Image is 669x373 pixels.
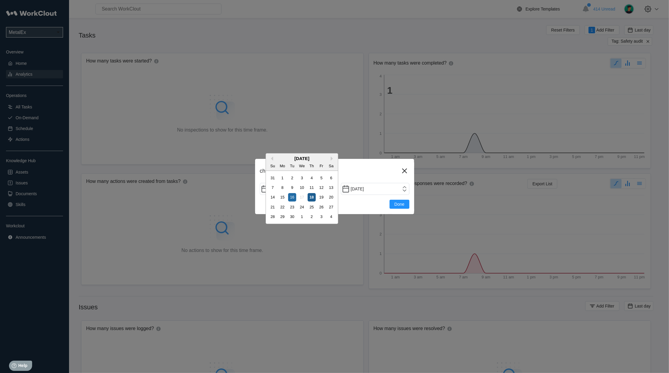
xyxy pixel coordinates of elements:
span: Done [394,202,404,206]
div: Choose Wednesday, October 1st, 2025 [298,213,306,221]
div: month 2025-09 [268,173,336,222]
div: Choose Saturday, September 27th, 2025 [327,203,335,211]
div: Not available Wednesday, September 17th, 2025 [298,193,306,201]
div: Choose Sunday, September 7th, 2025 [269,183,277,192]
div: Choose Tuesday, September 23rd, 2025 [288,203,296,211]
div: Choose Monday, September 29th, 2025 [279,213,287,221]
div: Su [269,162,277,170]
div: Choose Sunday, August 31st, 2025 [269,174,277,182]
div: Mo [279,162,287,170]
div: Choose Friday, September 19th, 2025 [317,193,325,201]
div: Choose Saturday, September 20th, 2025 [327,193,335,201]
div: Choose Monday, September 15th, 2025 [279,193,287,201]
div: Choose Tuesday, September 16th, 2025 [288,193,296,201]
div: Choose Tuesday, September 30th, 2025 [288,213,296,221]
button: Next Month [331,156,335,161]
div: Choose Thursday, September 11th, 2025 [308,183,316,192]
div: Choose Monday, September 8th, 2025 [279,183,287,192]
input: End Date [341,183,409,195]
div: Choose Wednesday, September 24th, 2025 [298,203,306,211]
div: Choose Tuesday, September 2nd, 2025 [288,174,296,182]
div: We [298,162,306,170]
div: Choose Thursday, October 2nd, 2025 [308,213,316,221]
div: Choose Friday, September 26th, 2025 [317,203,325,211]
div: Fr [317,162,325,170]
div: Sa [327,162,335,170]
div: Choose Monday, September 1st, 2025 [279,174,287,182]
div: Tu [288,162,296,170]
div: Choose Saturday, September 6th, 2025 [327,174,335,182]
div: Choose Wednesday, September 3rd, 2025 [298,174,306,182]
div: Choose Sunday, September 14th, 2025 [269,193,277,201]
div: Choose Friday, September 5th, 2025 [317,174,325,182]
div: Choose Friday, September 12th, 2025 [317,183,325,192]
div: Choose Saturday, September 13th, 2025 [327,183,335,192]
input: Start Date [260,183,328,195]
div: Th [308,162,316,170]
div: Choose Sunday, September 21st, 2025 [269,203,277,211]
div: [DATE] [266,156,338,161]
div: Choose Friday, October 3rd, 2025 [317,213,325,221]
div: Choose Thursday, September 18th, 2025 [308,193,316,201]
div: Choose Thursday, September 4th, 2025 [308,174,316,182]
div: Choose Wednesday, September 10th, 2025 [298,183,306,192]
div: Choose Saturday, October 4th, 2025 [327,213,335,221]
div: Choose Tuesday, September 9th, 2025 [288,183,296,192]
button: Done [390,200,409,209]
div: Choose Monday, September 22nd, 2025 [279,203,287,211]
div: choose a date range [260,168,400,174]
button: Previous Month [269,156,273,161]
div: Choose Thursday, September 25th, 2025 [308,203,316,211]
div: Choose Sunday, September 28th, 2025 [269,213,277,221]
